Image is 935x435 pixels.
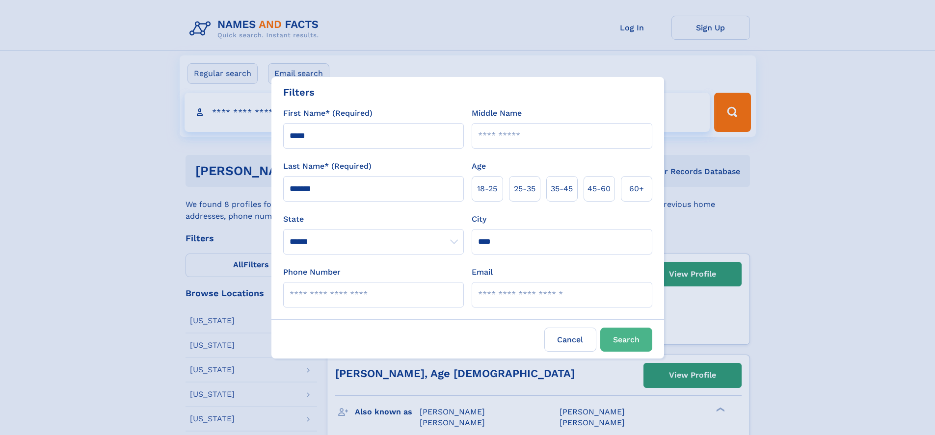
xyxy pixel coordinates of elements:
label: Middle Name [472,107,522,119]
div: Filters [283,85,315,100]
label: State [283,213,464,225]
label: First Name* (Required) [283,107,373,119]
span: 35‑45 [551,183,573,195]
span: 25‑35 [514,183,535,195]
span: 45‑60 [588,183,611,195]
label: Email [472,266,493,278]
span: 18‑25 [477,183,497,195]
button: Search [600,328,652,352]
span: 60+ [629,183,644,195]
label: Last Name* (Required) [283,160,372,172]
label: Cancel [544,328,596,352]
label: Age [472,160,486,172]
label: Phone Number [283,266,341,278]
label: City [472,213,486,225]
